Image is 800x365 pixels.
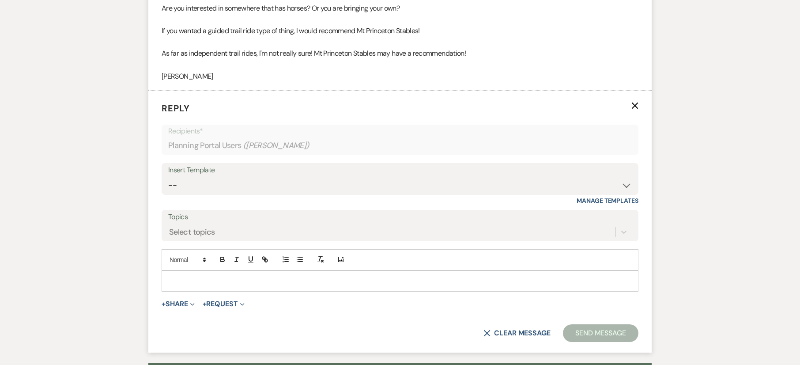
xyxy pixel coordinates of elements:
[203,300,245,308] button: Request
[162,71,638,82] p: [PERSON_NAME]
[483,330,551,337] button: Clear message
[168,211,632,224] label: Topics
[162,300,166,308] span: +
[168,137,632,154] div: Planning Portal Users
[168,164,632,177] div: Insert Template
[203,300,207,308] span: +
[168,125,632,137] p: Recipients*
[162,3,638,14] p: Are you interested in somewhere that has horses? Or you are bringing your own?
[162,25,638,37] p: If you wanted a guided trail ride type of thing, I would recommend Mt Princeton Stables!
[563,324,638,342] button: Send Message
[577,197,638,205] a: Manage Templates
[243,140,309,152] span: ( [PERSON_NAME] )
[162,48,638,59] p: As far as independent trail rides, I'm not really sure! Mt Princeton Stables may have a recommend...
[169,226,215,238] div: Select topics
[162,300,195,308] button: Share
[162,103,190,114] span: Reply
